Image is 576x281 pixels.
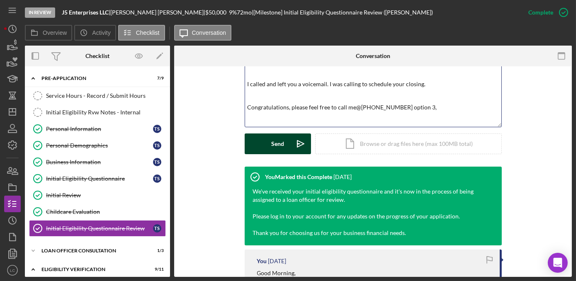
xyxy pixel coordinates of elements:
div: Initial Eligibility Rvw Notes - Internal [46,109,165,116]
div: Conversation [356,53,390,59]
div: Send [271,133,284,154]
button: Activity [74,25,116,41]
a: Childcare Evaluation [29,203,166,220]
div: 7 / 9 [149,76,164,81]
label: Checklist [136,29,160,36]
label: Overview [43,29,67,36]
a: Personal InformationTS [29,121,166,137]
div: Complete [528,4,553,21]
div: You Marked this Complete [265,174,333,180]
div: Pre-Application [41,76,143,81]
div: Eligibility Verification [41,267,143,272]
button: Send [245,133,311,154]
div: Initial Eligibility Questionnaire Review [46,225,153,232]
div: Business Information [46,159,153,165]
div: [PERSON_NAME] [PERSON_NAME] | [110,9,205,16]
button: LC [4,262,21,279]
button: Conversation [174,25,232,41]
a: Initial Eligibility QuestionnaireTS [29,170,166,187]
div: T S [153,174,161,183]
div: Personal Information [46,126,153,132]
p: I called and left you a voicemail. I was calling to schedule your closing. [247,80,499,89]
a: Initial Review [29,187,166,203]
div: In Review [25,7,55,18]
button: Checklist [118,25,165,41]
div: Open Intercom Messenger [548,253,568,273]
div: Childcare Evaluation [46,208,165,215]
div: Personal Demographics [46,142,153,149]
a: Service Hours - Record / Submit Hours [29,87,166,104]
div: Please log in to your account for any updates on the progress of your application. [253,212,485,220]
b: J5 Enterprises LLC [62,9,109,16]
div: T S [153,125,161,133]
div: T S [153,141,161,150]
div: $50,000 [205,9,229,16]
div: 72 mo [237,9,252,16]
p: Thank you [247,126,499,135]
div: Initial Eligibility Questionnaire [46,175,153,182]
div: | [62,9,110,16]
button: Overview [25,25,72,41]
div: Thank you for choosing us for your business financial needs. [253,229,485,237]
a: Initial Eligibility Questionnaire ReviewTS [29,220,166,237]
text: LC [10,268,15,273]
time: 2025-04-02 12:50 [334,174,352,180]
p: Good Morning, [257,269,491,278]
div: We've received your initial eligibility questionnaire and it's now in the process of being assign... [253,187,485,204]
div: 9 / 11 [149,267,164,272]
div: Service Hours - Record / Submit Hours [46,92,165,99]
p: Congratulations, please feel free to call me@[PHONE_NUMBER] option 3, [247,103,499,112]
div: T S [153,224,161,233]
div: You [257,258,267,264]
a: Business InformationTS [29,154,166,170]
button: Complete [520,4,572,21]
div: Checklist [85,53,109,59]
time: 2025-04-02 12:50 [268,258,287,264]
div: 9 % [229,9,237,16]
label: Conversation [192,29,226,36]
label: Activity [92,29,110,36]
div: | [Milestone] Initial Eligibility Questionnaire Review ([PERSON_NAME]) [252,9,433,16]
div: 1 / 3 [149,248,164,253]
div: T S [153,158,161,166]
a: Initial Eligibility Rvw Notes - Internal [29,104,166,121]
a: Personal DemographicsTS [29,137,166,154]
div: Initial Review [46,192,165,199]
div: Loan Officer Consultation [41,248,143,253]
